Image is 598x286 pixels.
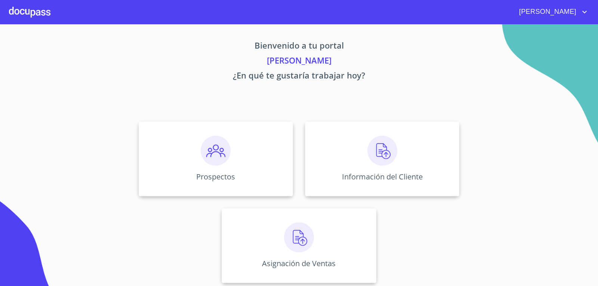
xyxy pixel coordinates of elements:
[69,69,529,84] p: ¿En qué te gustaría trabajar hoy?
[342,172,423,182] p: Información del Cliente
[196,172,235,182] p: Prospectos
[284,222,314,252] img: carga.png
[514,6,589,18] button: account of current user
[514,6,580,18] span: [PERSON_NAME]
[69,39,529,54] p: Bienvenido a tu portal
[201,136,231,166] img: prospectos.png
[262,258,336,268] p: Asignación de Ventas
[69,54,529,69] p: [PERSON_NAME]
[367,136,397,166] img: carga.png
